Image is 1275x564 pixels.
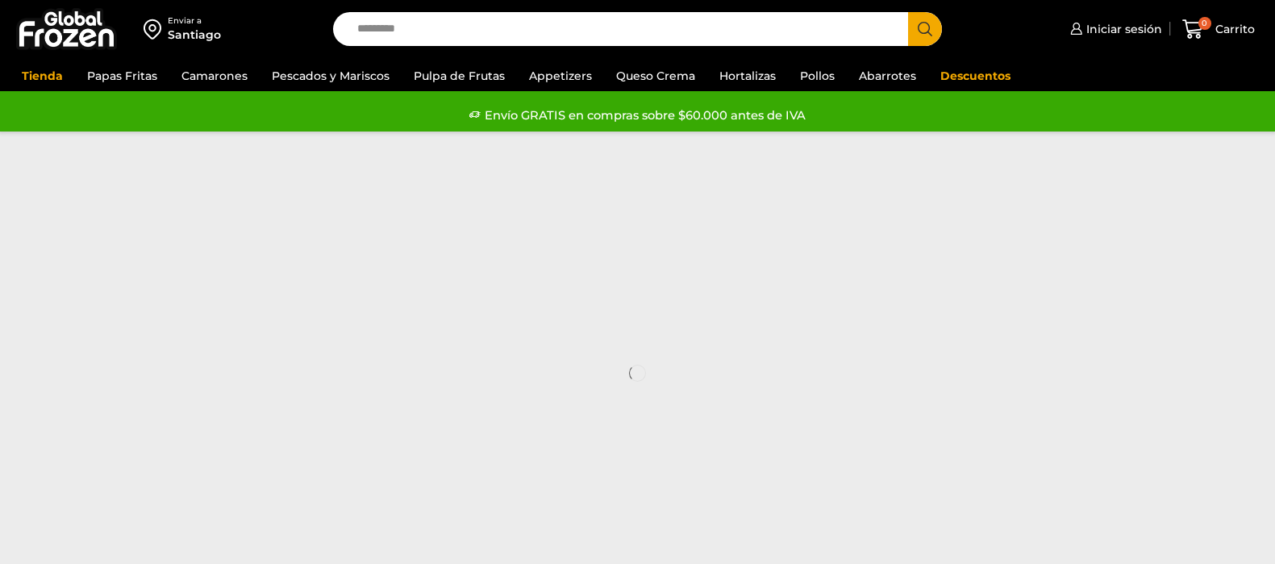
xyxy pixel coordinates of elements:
[14,61,71,91] a: Tienda
[1198,17,1211,30] span: 0
[711,61,784,91] a: Hortalizas
[908,12,942,46] button: Search button
[79,61,165,91] a: Papas Fritas
[851,61,924,91] a: Abarrotes
[1211,21,1255,37] span: Carrito
[264,61,398,91] a: Pescados y Mariscos
[168,27,221,43] div: Santiago
[406,61,513,91] a: Pulpa de Frutas
[932,61,1019,91] a: Descuentos
[144,15,168,43] img: address-field-icon.svg
[521,61,600,91] a: Appetizers
[1066,13,1162,45] a: Iniciar sesión
[168,15,221,27] div: Enviar a
[1178,10,1259,48] a: 0 Carrito
[608,61,703,91] a: Queso Crema
[173,61,256,91] a: Camarones
[792,61,843,91] a: Pollos
[1082,21,1162,37] span: Iniciar sesión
